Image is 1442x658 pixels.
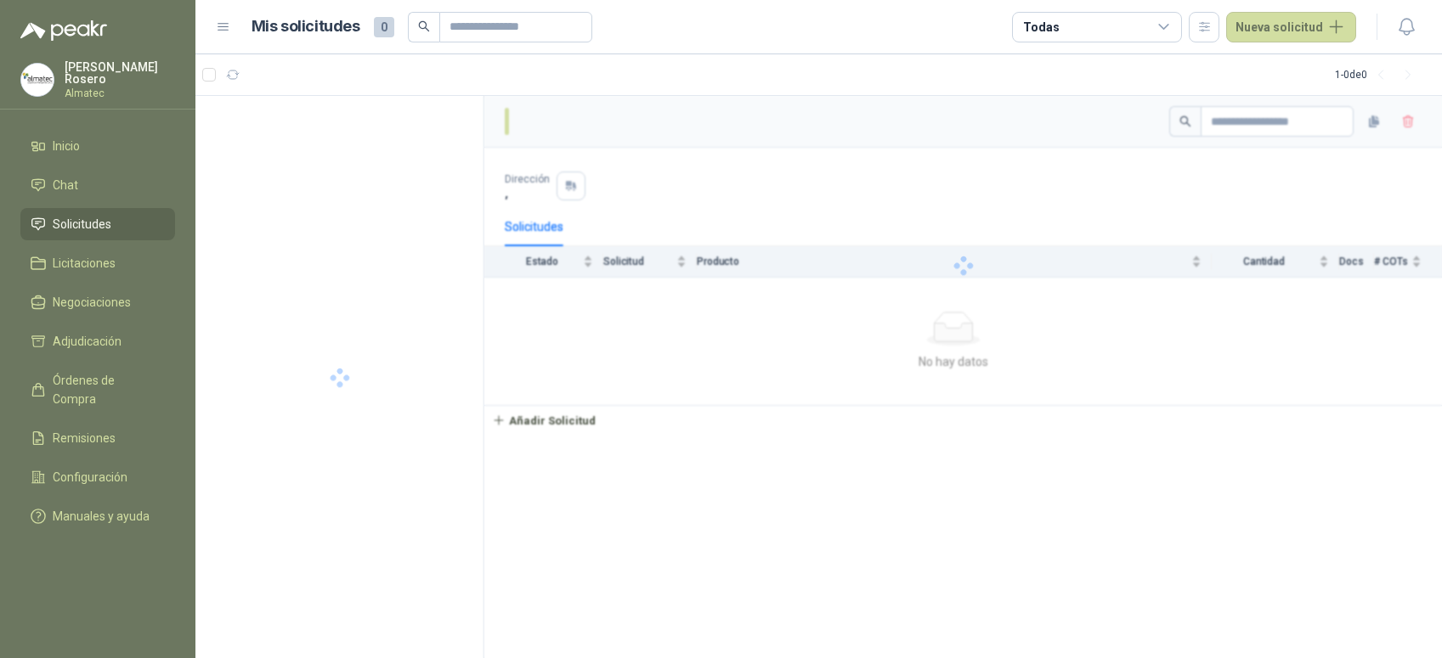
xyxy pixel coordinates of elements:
span: 0 [374,17,394,37]
span: Órdenes de Compra [53,371,159,408]
div: Todas [1023,18,1059,37]
p: [PERSON_NAME] Rosero [65,61,175,85]
span: Chat [53,176,78,194]
span: Adjudicación [53,332,122,351]
a: Configuración [20,461,175,493]
button: Nueva solicitud [1226,12,1356,42]
span: Inicio [53,137,80,155]
a: Solicitudes [20,208,175,240]
span: Remisiones [53,429,116,447]
span: Configuración [53,468,127,486]
a: Chat [20,169,175,201]
a: Remisiones [20,422,175,454]
a: Negociaciones [20,286,175,318]
span: Solicitudes [53,215,111,233]
a: Manuales y ayuda [20,500,175,532]
p: Almatec [65,88,175,98]
h1: Mis solicitudes [252,14,360,39]
span: search [418,20,430,32]
img: Company Logo [21,64,54,96]
a: Inicio [20,130,175,162]
a: Órdenes de Compra [20,364,175,415]
a: Adjudicación [20,325,175,357]
span: Licitaciones [53,254,116,273]
img: Logo peakr [20,20,107,41]
span: Manuales y ayuda [53,507,150,526]
span: Negociaciones [53,293,131,312]
a: Licitaciones [20,247,175,279]
div: 1 - 0 de 0 [1335,61,1422,88]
